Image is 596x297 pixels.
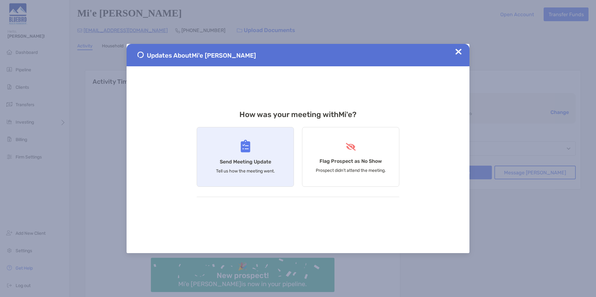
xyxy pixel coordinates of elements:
[345,143,357,151] img: Flag Prospect as No Show
[147,52,256,59] span: Updates About Mi'e [PERSON_NAME]
[320,158,382,164] h4: Flag Prospect as No Show
[455,49,462,55] img: Close Updates Zoe
[197,110,399,119] h3: How was your meeting with Mi'e ?
[316,168,386,173] p: Prospect didn’t attend the meeting.
[216,168,275,174] p: Tell us how the meeting went.
[220,159,271,165] h4: Send Meeting Update
[241,140,250,153] img: Send Meeting Update
[137,52,144,58] img: Send Meeting Update 1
